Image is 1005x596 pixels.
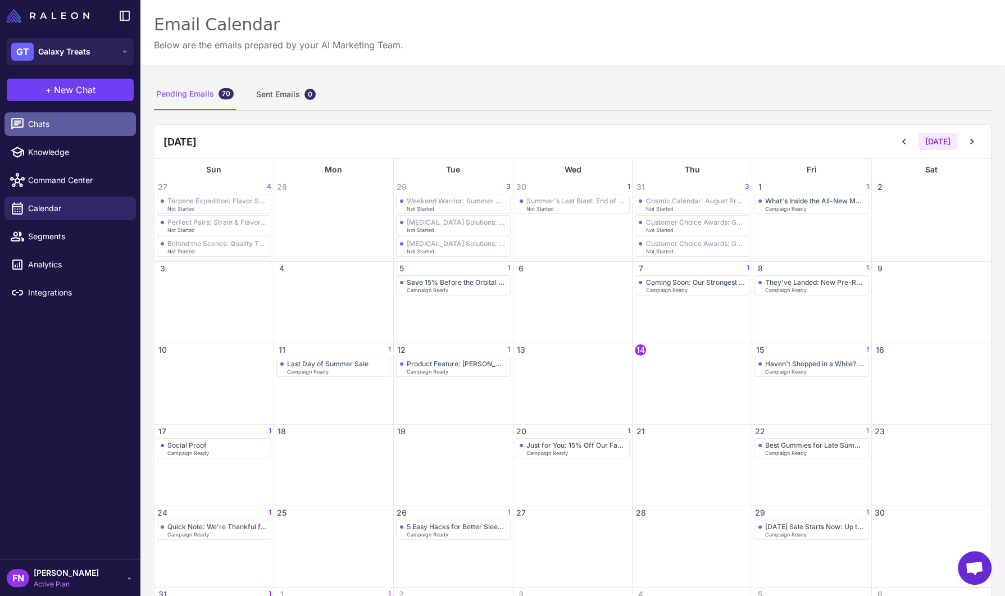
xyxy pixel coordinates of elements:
[54,83,96,97] span: New Chat
[11,43,34,61] div: GT
[4,169,136,192] a: Command Center
[396,181,407,193] span: 29
[407,360,507,368] div: Product Feature: [PERSON_NAME] Melon Lifter ES for Sleep
[526,206,554,211] span: Not Started
[958,551,992,585] a: Open chat
[645,249,673,254] span: Not Started
[157,344,168,356] span: 10
[276,507,288,518] span: 25
[526,197,626,205] div: Summer's Last Blast: End of July Stock Clearance
[752,159,871,180] div: Fri
[287,369,329,374] span: Campaign Ready
[396,426,407,437] span: 19
[157,263,168,274] span: 3
[407,239,507,248] div: [MEDICAL_DATA] Solutions: Your Summer Gathering Companion
[747,263,749,274] span: 1
[407,532,448,537] span: Campaign Ready
[635,426,646,437] span: 21
[765,532,807,537] span: Campaign Ready
[28,174,127,186] span: Command Center
[407,218,507,226] div: [MEDICAL_DATA] Solutions: Your Summer Gathering Companion
[7,569,29,587] div: FN
[765,441,865,449] div: Best Gummies for Late Summer Adventures
[167,228,195,233] span: Not Started
[276,181,288,193] span: 28
[394,159,513,180] div: Tue
[872,159,991,180] div: Sat
[645,197,745,205] div: Cosmic Calendar: August Preview & Last Call for July Launches
[765,451,807,456] span: Campaign Ready
[154,13,403,36] div: Email Calendar
[918,133,957,150] button: [DATE]
[645,218,745,226] div: Customer Choice Awards: Galaxy's Biggest Stars
[407,197,507,205] div: Weekend Warrior: Summer Adventure Essentials
[254,79,318,110] div: Sent Emails
[157,259,271,271] div: +1
[765,288,807,293] span: Campaign Ready
[765,197,865,205] div: What's Inside the All-New Mystery Box?
[407,249,434,254] span: Not Started
[633,159,752,180] div: Thu
[516,426,527,437] span: 20
[4,253,136,276] a: Analytics
[866,426,869,437] span: 1
[516,507,527,518] span: 27
[7,79,134,101] button: +New Chat
[407,228,434,233] span: Not Started
[167,441,207,449] div: Social Proof
[157,426,168,437] span: 17
[269,426,271,437] span: 1
[163,134,197,149] h2: [DATE]
[645,288,687,293] span: Campaign Ready
[276,426,288,437] span: 18
[157,507,168,518] span: 24
[526,451,568,456] span: Campaign Ready
[866,181,869,193] span: 1
[154,38,403,52] p: Below are the emails prepared by your AI Marketing Team.
[167,532,209,537] span: Campaign Ready
[276,344,288,356] span: 11
[167,218,267,226] div: Perfect Pairs: Strain & Flavor Matching Guide
[34,567,99,579] span: [PERSON_NAME]
[874,181,885,193] span: 2
[167,239,267,248] div: Behind the Scenes: Quality Testing at Galaxy HQ
[506,181,511,193] span: 3
[407,278,507,286] div: Save 15% Before the Orbital Sale Ends!
[635,181,646,193] span: 31
[7,9,89,22] img: Raleon Logo
[754,263,766,274] span: 8
[627,426,630,437] span: 1
[28,230,127,243] span: Segments
[645,228,673,233] span: Not Started
[167,249,195,254] span: Not Started
[28,202,127,215] span: Calendar
[157,181,168,193] span: 27
[516,344,527,356] span: 13
[154,79,236,110] div: Pending Emails
[167,522,267,531] div: Quick Note: We're Thankful for You
[28,118,127,130] span: Chats
[34,579,99,589] span: Active Plan
[765,206,807,211] span: Campaign Ready
[28,286,127,299] span: Integrations
[874,426,885,437] span: 23
[874,344,885,356] span: 16
[407,206,434,211] span: Not Started
[407,288,448,293] span: Campaign Ready
[287,360,369,368] div: Last Day of Summer Sale
[396,263,407,274] span: 5
[4,281,136,304] a: Integrations
[4,197,136,220] a: Calendar
[407,522,507,531] div: 5 Easy Hacks for Better Sleep - Infographic
[645,206,673,211] span: Not Started
[754,507,766,518] span: 29
[38,46,90,58] span: Galaxy Treats
[765,360,865,368] div: Haven't Shopped in a While? Here's 20% Off
[765,278,865,286] div: They've Landed: New Pre-Rolls Are HERE
[765,369,807,374] span: Campaign Ready
[635,507,646,518] span: 28
[645,239,745,248] div: Customer Choice Awards: Galaxy's Biggest Stars
[304,89,316,100] div: 0
[28,146,127,158] span: Knowledge
[526,441,626,449] div: Just for You: 15% Off Our Fan Favorite Gummies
